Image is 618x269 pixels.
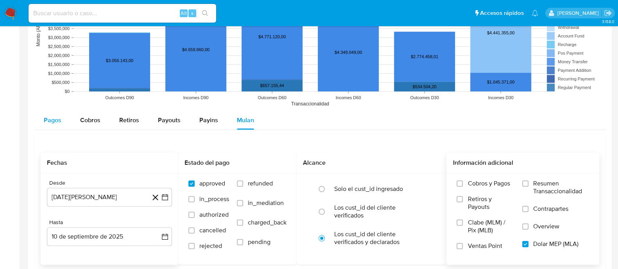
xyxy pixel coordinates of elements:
[191,9,193,17] span: s
[29,8,216,18] input: Buscar usuario o caso...
[181,9,187,17] span: Alt
[532,10,538,16] a: Notificaciones
[480,9,524,17] span: Accesos rápidos
[557,9,601,17] p: leandro.caroprese@mercadolibre.com
[604,9,612,17] a: Salir
[197,8,213,19] button: search-icon
[602,18,614,25] span: 3.158.0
